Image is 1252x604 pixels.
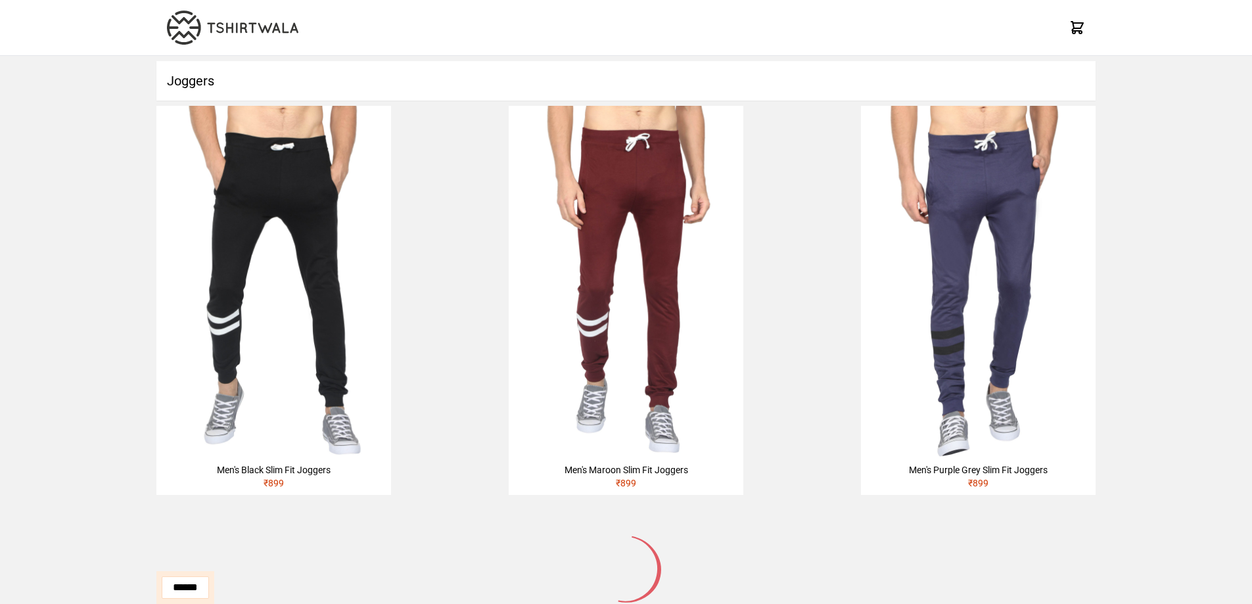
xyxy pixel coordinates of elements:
[156,106,391,458] img: 4M6A0778-scaled.jpg
[264,478,284,488] span: ₹ 899
[968,478,988,488] span: ₹ 899
[861,106,1096,458] img: 4M6A0749-scaled.jpg
[509,106,743,495] a: Men's Maroon Slim Fit Joggers₹899
[514,463,738,476] div: Men's Maroon Slim Fit Joggers
[167,11,298,45] img: TW-LOGO-400-104.png
[156,61,1096,101] h1: Joggers
[162,463,386,476] div: Men's Black Slim Fit Joggers
[156,106,391,495] a: Men's Black Slim Fit Joggers₹899
[509,106,743,458] img: 4M6A0770-scaled.jpg
[866,463,1090,476] div: Men's Purple Grey Slim Fit Joggers
[861,106,1096,495] a: Men's Purple Grey Slim Fit Joggers₹899
[616,478,636,488] span: ₹ 899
